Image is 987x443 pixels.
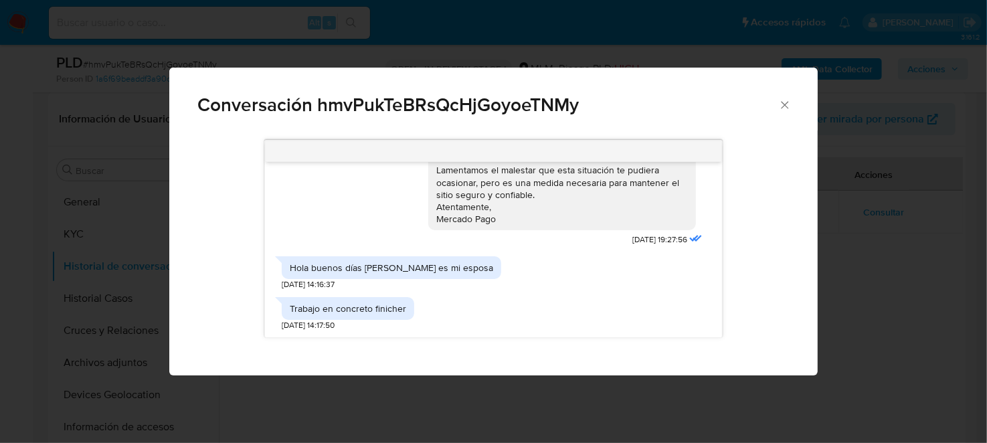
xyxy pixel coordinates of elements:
div: Comunicación [169,68,818,376]
span: [DATE] 14:16:37 [282,279,335,290]
span: Conversación hmvPukTeBRsQcHjGoyoeTNMy [197,96,778,114]
span: [DATE] 14:17:50 [282,320,335,331]
div: Hola buenos días [PERSON_NAME] es mi esposa [290,262,493,274]
button: Cerrar [778,98,790,110]
div: Trabajo en concreto finicher [290,302,406,315]
span: [DATE] 19:27:56 [632,234,687,246]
